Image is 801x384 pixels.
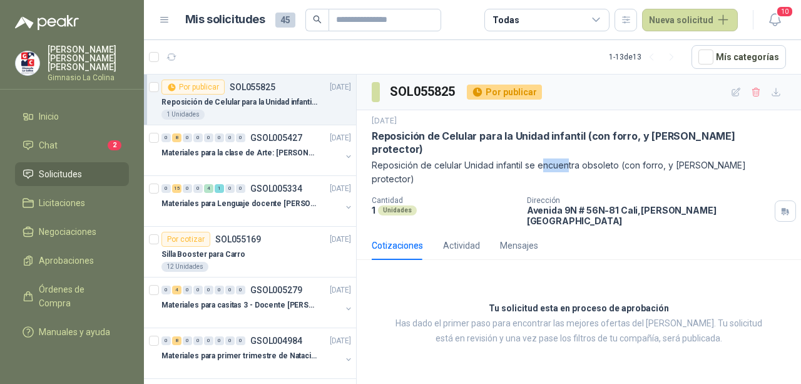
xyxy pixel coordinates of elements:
div: Cotizaciones [372,239,423,252]
div: 0 [183,184,192,193]
a: 0 8 0 0 0 0 0 0 GSOL004984[DATE] Materiales para primer trimestre de Natación [161,333,354,373]
span: Solicitudes [39,167,82,181]
p: Reposición de Celular para la Unidad infantil (con forro, y [PERSON_NAME] protector) [372,130,786,157]
div: 8 [172,336,181,345]
img: Logo peakr [15,15,79,30]
div: 1 [215,184,224,193]
a: Por cotizarSOL055169[DATE] Silla Booster para Carro12 Unidades [144,227,356,278]
div: 0 [204,286,213,294]
span: 45 [275,13,295,28]
p: GSOL005279 [250,286,302,294]
p: Dirección [527,196,770,205]
div: 0 [204,336,213,345]
p: Gimnasio La Colina [48,74,129,81]
a: Manuales y ayuda [15,320,129,344]
div: 0 [215,286,224,294]
div: 0 [236,133,245,142]
p: Has dado el primer paso para encontrar las mejores ofertas del [PERSON_NAME]. Tu solicitud está e... [388,316,770,346]
div: 0 [193,336,203,345]
p: Materiales para Lenguaje docente [PERSON_NAME] [161,198,317,210]
a: Órdenes de Compra [15,278,129,315]
a: 0 15 0 0 4 1 0 0 GSOL005334[DATE] Materiales para Lenguaje docente [PERSON_NAME] [161,181,354,221]
div: Por publicar [161,80,225,95]
span: Aprobaciones [39,254,94,267]
div: 0 [183,336,192,345]
p: [DATE] [330,132,351,144]
h1: Mis solicitudes [185,11,265,29]
div: 0 [161,133,171,142]
div: 0 [161,184,171,193]
div: 15 [172,184,181,193]
p: Silla Booster para Carro [161,249,245,261]
img: Company Logo [16,51,39,75]
p: [DATE] [330,81,351,93]
div: 4 [172,286,181,294]
p: Cantidad [372,196,517,205]
span: Órdenes de Compra [39,283,117,310]
div: 8 [172,133,181,142]
a: 0 8 0 0 0 0 0 0 GSOL005427[DATE] Materiales para la clase de Arte: [PERSON_NAME] [161,130,354,170]
span: 10 [776,6,793,18]
div: Mensajes [500,239,538,252]
a: Licitaciones [15,191,129,215]
h3: Tu solicitud esta en proceso de aprobación [489,301,669,316]
div: 0 [193,133,203,142]
div: 0 [236,286,245,294]
a: Aprobaciones [15,249,129,272]
button: 10 [763,9,786,31]
p: [PERSON_NAME] [PERSON_NAME] [PERSON_NAME] [48,45,129,71]
button: Mís categorías [691,45,786,69]
div: 1 - 13 de 13 [609,47,681,67]
a: Negociaciones [15,220,129,244]
div: 0 [236,336,245,345]
div: 0 [183,286,192,294]
span: Negociaciones [39,225,96,239]
p: Materiales para la clase de Arte: [PERSON_NAME] [161,147,317,159]
a: Solicitudes [15,162,129,186]
a: Por publicarSOL055825[DATE] Reposición de Celular para la Unidad infantil (con forro, y [PERSON_N... [144,75,356,125]
div: Por publicar [467,85,542,100]
h3: SOL055825 [390,82,457,101]
p: Reposición de celular Unidad infantil se encuentra obsoleto (con forro, y [PERSON_NAME] protector) [372,158,786,186]
p: 1 [372,205,375,215]
div: 0 [225,133,235,142]
span: Inicio [39,110,59,123]
div: 4 [204,184,213,193]
div: 0 [215,336,224,345]
div: 0 [161,286,171,294]
div: 12 Unidades [161,262,208,272]
a: 0 4 0 0 0 0 0 0 GSOL005279[DATE] Materiales para casitas 3 - Docente [PERSON_NAME] [161,283,354,323]
span: Manuales y ayuda [39,325,110,339]
p: [DATE] [330,284,351,296]
p: GSOL004984 [250,336,302,345]
span: 2 [108,140,121,150]
div: Todas [492,13,519,27]
span: Licitaciones [39,196,85,210]
p: SOL055825 [230,83,275,91]
a: Chat2 [15,133,129,157]
p: Reposición de Celular para la Unidad infantil (con forro, y [PERSON_NAME] protector) [161,96,317,108]
span: Chat [39,138,58,152]
div: 0 [193,184,203,193]
p: [DATE] [372,115,397,127]
div: 1 Unidades [161,110,205,120]
div: 0 [183,133,192,142]
span: search [313,15,322,24]
p: Materiales para primer trimestre de Natación [161,350,317,362]
a: Inicio [15,105,129,128]
button: Nueva solicitud [642,9,738,31]
div: 0 [193,286,203,294]
p: [DATE] [330,183,351,195]
div: 0 [161,336,171,345]
p: [DATE] [330,234,351,246]
div: 0 [225,286,235,294]
div: 0 [204,133,213,142]
p: [DATE] [330,335,351,347]
div: 0 [215,133,224,142]
div: Por cotizar [161,232,210,247]
p: GSOL005334 [250,184,302,193]
p: Avenida 9N # 56N-81 Cali , [PERSON_NAME][GEOGRAPHIC_DATA] [527,205,770,226]
div: 0 [236,184,245,193]
div: 0 [225,336,235,345]
div: Actividad [443,239,480,252]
